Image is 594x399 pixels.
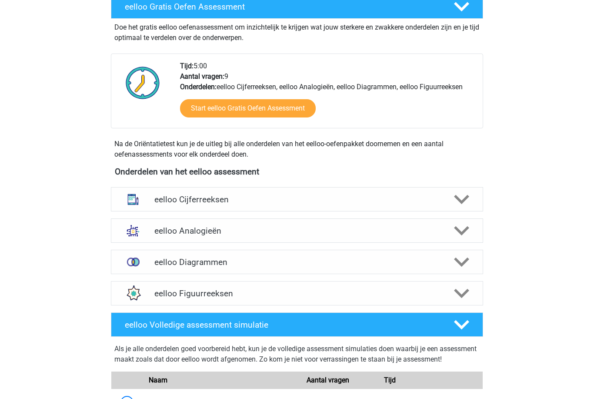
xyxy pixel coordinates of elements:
b: Aantal vragen: [180,72,224,80]
a: venn diagrammen eelloo Diagrammen [107,250,487,274]
img: figuurreeksen [122,282,144,305]
a: cijferreeksen eelloo Cijferreeksen [107,187,487,211]
h4: eelloo Gratis Oefen Assessment [125,2,440,12]
img: cijferreeksen [122,188,144,211]
h4: eelloo Volledige assessment simulatie [125,320,440,330]
img: analogieen [122,219,144,242]
h4: Onderdelen van het eelloo assessment [115,167,479,177]
h4: eelloo Figuurreeksen [154,288,439,298]
a: analogieen eelloo Analogieën [107,218,487,243]
h4: eelloo Cijferreeksen [154,194,439,205]
div: Aantal vragen [297,375,359,386]
a: eelloo Volledige assessment simulatie [107,312,487,337]
div: 5:00 9 eelloo Cijferreeksen, eelloo Analogieën, eelloo Diagrammen, eelloo Figuurreeksen [174,61,482,128]
div: Als je alle onderdelen goed voorbereid hebt, kun je de volledige assessment simulaties doen waarb... [114,344,480,368]
b: Onderdelen: [180,83,217,91]
a: figuurreeksen eelloo Figuurreeksen [107,281,487,305]
div: Doe het gratis eelloo oefenassessment om inzichtelijk te krijgen wat jouw sterkere en zwakkere on... [111,19,483,43]
div: Tijd [359,375,420,386]
div: Na de Oriëntatietest kun je de uitleg bij alle onderdelen van het eelloo-oefenpakket doornemen en... [111,139,483,160]
img: Klok [121,61,165,104]
h4: eelloo Diagrammen [154,257,439,267]
img: venn diagrammen [122,251,144,273]
b: Tijd: [180,62,194,70]
div: Naam [142,375,297,386]
a: Start eelloo Gratis Oefen Assessment [180,99,316,117]
h4: eelloo Analogieën [154,226,439,236]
